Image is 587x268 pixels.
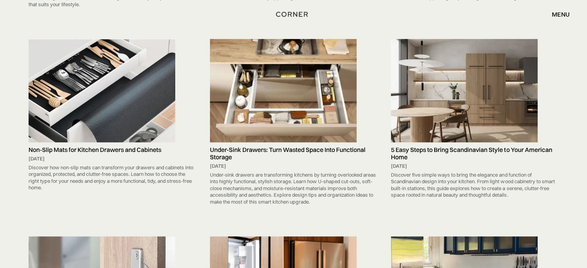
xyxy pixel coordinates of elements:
[387,39,562,201] a: 5 Easy Steps to Bring Scandinavian Style to Your American Home[DATE]Discover five simple ways to ...
[391,170,558,201] div: Discover five simple ways to bring the elegance and function of Scandinavian design into your kit...
[210,163,377,170] div: [DATE]
[273,9,313,19] a: home
[210,170,377,207] div: Under-sink drawers are transforming kitchens by turning overlooked areas into highly functional, ...
[29,162,196,193] div: Discover how non-slip mats can transform your drawers and cabinets into organized, protected, and...
[25,39,200,193] a: Non-Slip Mats for Kitchen Drawers and Cabinets[DATE]Discover how non-slip mats can transform your...
[29,155,196,162] div: [DATE]
[206,39,381,207] a: Under-Sink Drawers: Turn Wasted Space Into Functional Storage[DATE]Under-sink drawers are transfo...
[210,146,377,161] h5: Under-Sink Drawers: Turn Wasted Space Into Functional Storage
[391,163,558,170] div: [DATE]
[391,146,558,161] h5: 5 Easy Steps to Bring Scandinavian Style to Your American Home
[552,11,570,17] div: menu
[544,8,570,21] div: menu
[29,146,196,153] h5: Non-Slip Mats for Kitchen Drawers and Cabinets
